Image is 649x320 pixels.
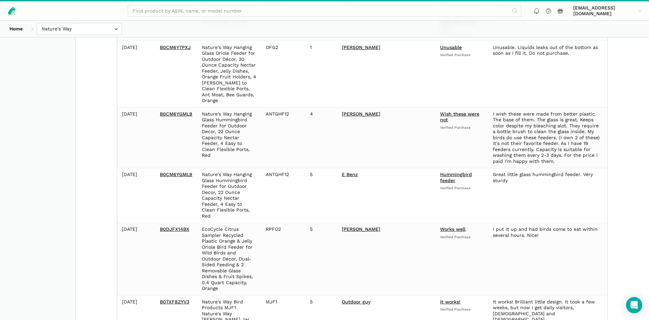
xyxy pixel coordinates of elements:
[440,226,465,232] a: Works well
[160,226,189,232] a: B0DJFX14BX
[493,226,603,238] div: I put it up and had birds come to eat within several hours. Nice!
[197,41,261,107] td: Nature's Way Hanging Glass Oriole Feeder for Outdoor Décor, 30 Ounce Capacity Nectar Feeder, Jell...
[493,111,603,165] div: I wish these were made from better plastic. The base of them. The glass is great. Keeps color des...
[305,41,337,107] td: 1
[440,53,483,57] span: Verified Purchase
[440,307,483,312] span: Verified Purchase
[626,297,642,313] div: Open Intercom Messenger
[261,107,305,168] td: ANTGHF12
[440,125,483,130] span: Verified Purchase
[117,41,155,107] td: [DATE]
[160,299,189,304] a: B07XF8ZYV3
[305,168,337,223] td: 5
[440,186,483,191] span: Verified Purchase
[117,168,155,223] td: [DATE]
[493,172,603,183] div: Great little glass hummingbird feeder. Very sturdy
[117,223,155,295] td: [DATE]
[305,223,337,295] td: 5
[160,111,192,117] a: B0CM6YGML9
[573,5,636,17] span: [EMAIL_ADDRESS][DOMAIN_NAME]
[197,223,261,295] td: EcoCycle Citrus Sampler Recycled Plastic Orange & Jelly Oriole Bird Feeder for Wild Birds and Out...
[440,111,479,123] a: Wish these were not
[440,235,483,240] span: Verified Purchase
[37,23,122,35] input: Nature's Way
[261,168,305,223] td: ANTGHF12
[128,5,521,17] input: Find product by ASIN, name, or model number
[305,107,337,168] td: 4
[342,45,380,50] a: [PERSON_NAME]
[261,223,305,295] td: RPFO2
[197,168,261,223] td: Nature's Way Hanging Glass Hummingbird Feeder for Outdoor Decor, 22 Ounce Capacity Nectar Feeder,...
[261,41,305,107] td: OFG2
[342,299,370,304] a: Outdoor guy
[342,111,380,117] a: [PERSON_NAME]
[342,172,358,177] a: E Benz
[117,107,155,168] td: [DATE]
[493,45,603,56] div: Unusable. Liquids leaks out of the bottom as soon as I fill it. Do not purchase.
[160,172,192,177] a: B0CM6YGML9
[160,45,191,50] a: B0CM6Y7PXJ
[197,107,261,168] td: Nature's Way Hanging Glass Hummingbird Feeder for Outdoor Decor, 22 Ounce Capacity Nectar Feeder,...
[342,226,380,232] a: [PERSON_NAME]
[440,172,472,183] a: Hummingbird feeder
[440,299,460,304] a: It works!
[571,4,644,18] a: [EMAIL_ADDRESS][DOMAIN_NAME]
[440,45,462,50] a: Unusable
[5,23,27,35] a: Home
